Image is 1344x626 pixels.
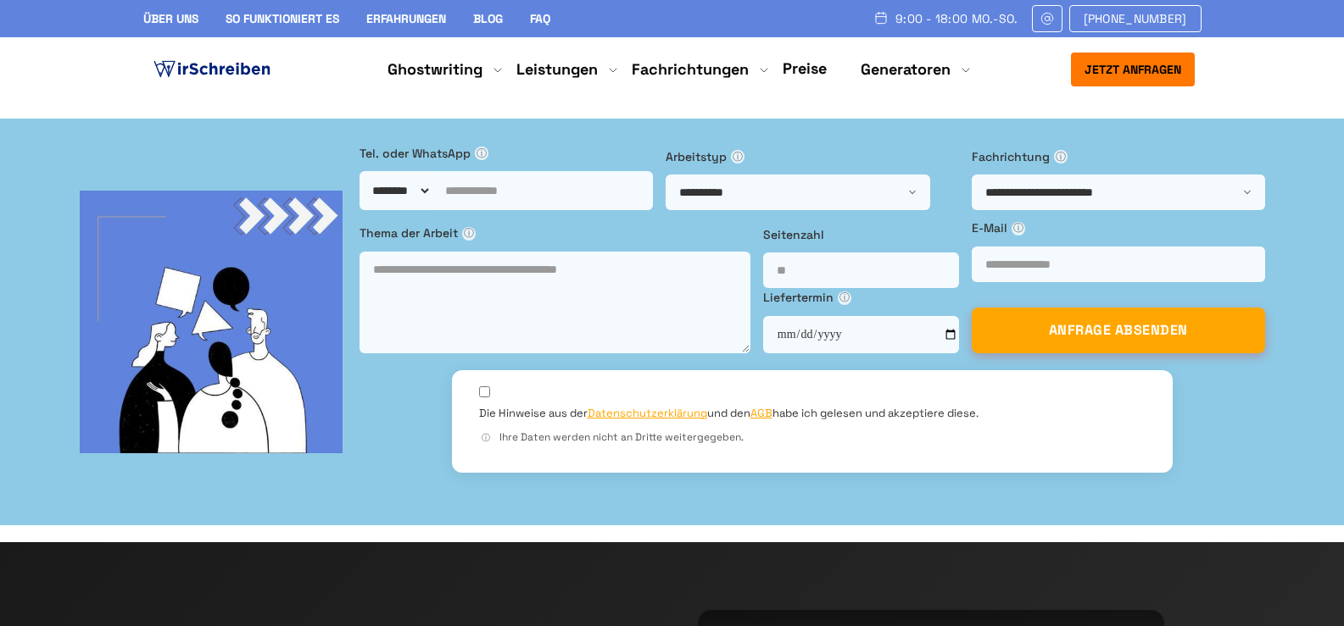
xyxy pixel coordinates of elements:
[861,59,951,80] a: Generatoren
[366,11,446,26] a: Erfahrungen
[731,150,744,163] span: ⓘ
[763,288,959,307] label: Liefertermin
[1040,12,1055,25] img: Email
[1054,150,1068,163] span: ⓘ
[479,429,1146,446] div: Ihre Daten werden nicht an Dritte weitergegeben.
[143,11,198,26] a: Über uns
[666,147,959,166] label: Arbeitstyp
[972,307,1265,353] button: ANFRAGE ABSENDEN
[750,406,772,420] a: AGB
[1071,53,1195,86] button: Jetzt anfragen
[479,431,493,445] span: ⓘ
[388,59,482,80] a: Ghostwriting
[1069,5,1202,32] a: [PHONE_NUMBER]
[873,11,889,25] img: Schedule
[972,147,1265,166] label: Fachrichtung
[588,406,707,420] a: Datenschutzerklärung
[80,191,343,453] img: bg
[479,406,979,421] label: Die Hinweise aus der und den habe ich gelesen und akzeptiere diese.
[516,59,598,80] a: Leistungen
[475,147,488,160] span: ⓘ
[226,11,339,26] a: So funktioniert es
[360,144,653,163] label: Tel. oder WhatsApp
[632,59,749,80] a: Fachrichtungen
[1012,222,1025,235] span: ⓘ
[473,11,503,26] a: Blog
[360,224,750,242] label: Thema der Arbeit
[895,12,1018,25] span: 9:00 - 18:00 Mo.-So.
[783,58,827,78] a: Preise
[150,57,274,82] img: logo ghostwriter-österreich
[972,219,1265,237] label: E-Mail
[763,225,959,244] label: Seitenzahl
[462,227,476,241] span: ⓘ
[1084,12,1187,25] span: [PHONE_NUMBER]
[530,11,550,26] a: FAQ
[838,291,851,305] span: ⓘ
